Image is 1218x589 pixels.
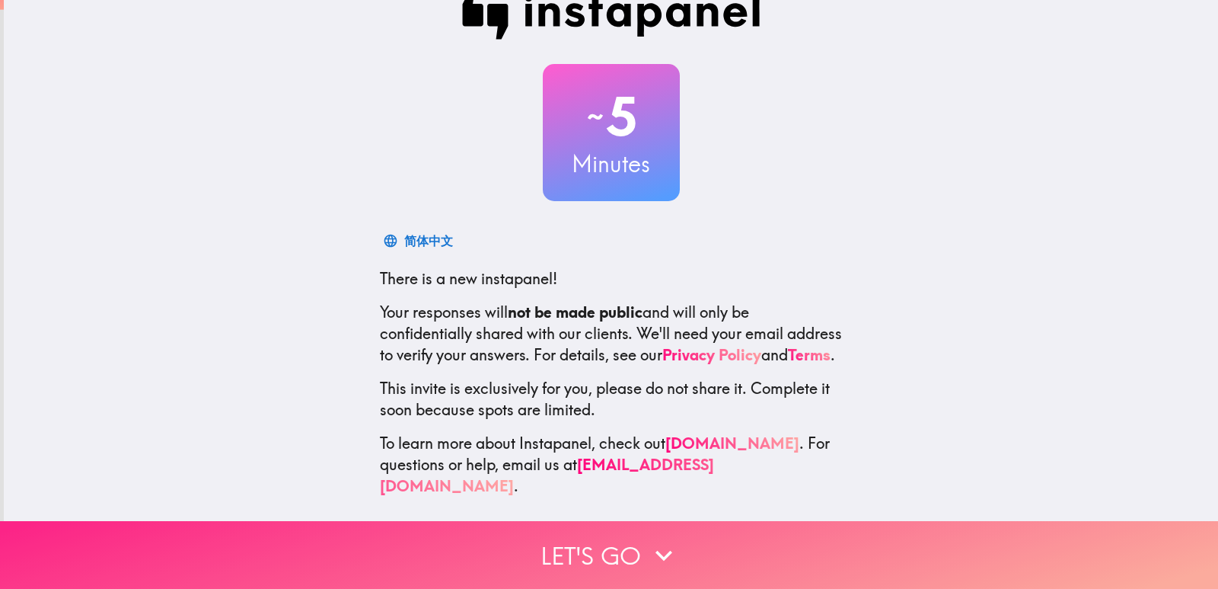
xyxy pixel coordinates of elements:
[380,455,714,495] a: [EMAIL_ADDRESS][DOMAIN_NAME]
[380,302,843,366] p: Your responses will and will only be confidentially shared with our clients. We'll need your emai...
[380,269,557,288] span: There is a new instapanel!
[543,85,680,148] h2: 5
[788,345,831,364] a: Terms
[380,226,459,256] button: 简体中文
[662,345,761,364] a: Privacy Policy
[665,434,799,453] a: [DOMAIN_NAME]
[508,303,642,322] b: not be made public
[404,230,453,251] div: 简体中文
[543,148,680,180] h3: Minutes
[380,433,843,497] p: To learn more about Instapanel, check out . For questions or help, email us at .
[585,94,606,139] span: ~
[380,378,843,421] p: This invite is exclusively for you, please do not share it. Complete it soon because spots are li...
